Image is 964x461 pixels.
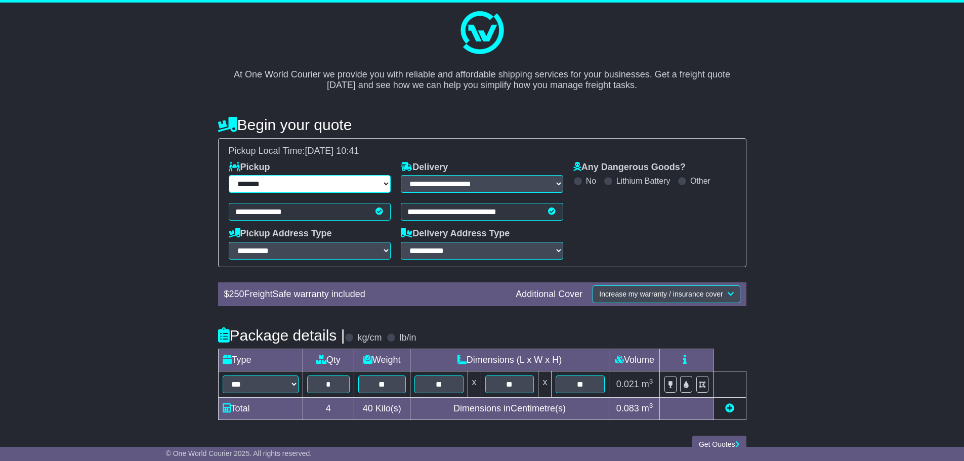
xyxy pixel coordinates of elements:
h4: Package details | [218,327,345,344]
td: Dimensions in Centimetre(s) [410,398,609,420]
p: At One World Courier we provide you with reliable and affordable shipping services for your busin... [228,58,736,91]
a: Add new item [725,403,734,413]
label: No [586,176,596,186]
label: kg/cm [357,332,382,344]
span: 0.083 [616,403,639,413]
button: Get Quotes [692,436,746,453]
h4: Begin your quote [218,116,746,133]
td: x [468,371,481,398]
div: $ FreightSafe warranty included [219,289,511,300]
td: Dimensions (L x W x H) [410,349,609,371]
sup: 3 [649,402,653,409]
td: x [538,371,552,398]
label: Delivery [401,162,448,173]
span: m [642,379,653,389]
td: Type [218,349,303,371]
td: Kilo(s) [354,398,410,420]
td: Weight [354,349,410,371]
label: Any Dangerous Goods? [573,162,686,173]
span: Increase my warranty / insurance cover [599,290,723,298]
label: Delivery Address Type [401,228,510,239]
td: 4 [303,398,354,420]
label: Lithium Battery [616,176,670,186]
label: Pickup Address Type [229,228,332,239]
label: Pickup [229,162,270,173]
sup: 3 [649,378,653,385]
span: [DATE] 10:41 [305,146,359,156]
span: 250 [229,289,244,299]
td: Volume [609,349,660,371]
button: Increase my warranty / insurance cover [593,285,740,303]
td: Qty [303,349,354,371]
td: Total [218,398,303,420]
span: 0.021 [616,379,639,389]
label: Other [690,176,710,186]
span: 40 [363,403,373,413]
div: Pickup Local Time: [224,146,741,157]
span: m [642,403,653,413]
label: lb/in [399,332,416,344]
div: Additional Cover [511,289,588,300]
img: One World Courier Logo - great freight rates [456,8,507,58]
span: © One World Courier 2025. All rights reserved. [166,449,312,457]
